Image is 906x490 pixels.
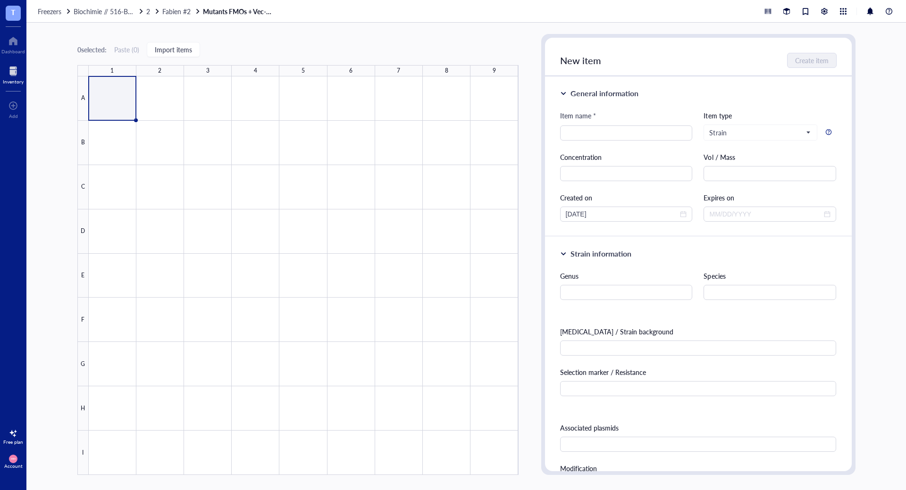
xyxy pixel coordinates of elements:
a: Inventory [3,64,24,84]
div: F [77,298,89,342]
div: Concentration [560,152,693,162]
div: Dashboard [1,49,25,54]
div: 4 [254,65,257,77]
div: Item type [704,110,836,121]
div: Inventory [3,79,24,84]
span: New item [560,54,601,67]
input: MM/DD/YYYY [709,209,822,219]
span: MM [11,457,15,460]
div: Species [704,271,836,281]
div: Strain information [570,248,631,259]
div: Expires on [704,192,836,203]
div: B [77,121,89,165]
div: Vol / Mass [704,152,836,162]
a: Dashboard [1,33,25,54]
div: Genus [560,271,693,281]
span: Import items [155,46,192,53]
button: Paste (0) [114,42,139,57]
div: C [77,165,89,209]
button: Import items [147,42,200,57]
div: Free plan [3,439,23,445]
div: 6 [349,65,352,77]
span: 2 [146,7,150,16]
div: Selection marker / Resistance [560,367,837,377]
div: 3 [206,65,210,77]
span: Freezers [38,7,61,16]
div: 2 [158,65,161,77]
span: Fabien #2 [162,7,191,16]
div: D [77,209,89,254]
div: 5 [302,65,305,77]
div: G [77,342,89,386]
div: 1 [110,65,114,77]
a: Mutants FMOs + Vec-ubi FMOs 1->83 [203,7,274,16]
div: Associated plasmids [560,423,837,433]
span: T [11,6,16,18]
a: Freezers [38,7,72,16]
div: Created on [560,192,693,203]
div: I [77,431,89,475]
div: H [77,386,89,431]
span: Biochimie // 516-B > 5ème [74,7,151,16]
div: General information [570,88,638,99]
a: 2Fabien #2 [146,7,201,16]
div: A [77,76,89,121]
div: E [77,254,89,298]
span: Strain [709,128,810,137]
div: Item name [560,110,596,121]
div: 7 [397,65,400,77]
div: Modification [560,463,837,473]
div: Account [4,463,23,469]
div: 9 [493,65,496,77]
div: Add [9,113,18,119]
div: 0 selected: [77,44,107,55]
div: [MEDICAL_DATA] / Strain background [560,326,837,337]
a: Biochimie // 516-B > 5ème [74,7,144,16]
div: 8 [445,65,448,77]
input: MM/DD/YYYY [566,209,679,219]
button: Create item [787,53,837,68]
